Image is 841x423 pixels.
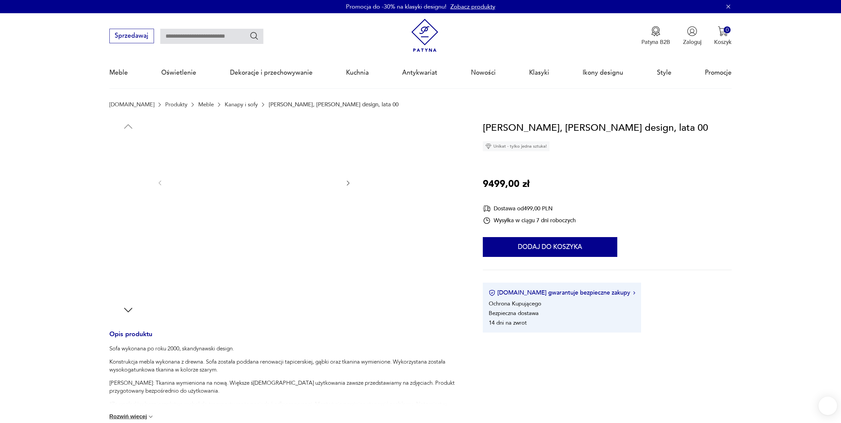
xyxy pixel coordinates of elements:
[109,136,147,173] img: Zdjęcie produktu Sofa szara, skandynawski design, lata 00
[249,31,259,41] button: Szukaj
[819,397,837,415] iframe: Smartsupp widget button
[483,177,529,192] p: 9499,00 zł
[641,38,670,46] p: Patyna B2B
[489,290,495,296] img: Ikona certyfikatu
[633,291,635,295] img: Ikona strzałki w prawo
[683,26,702,46] button: Zaloguj
[109,101,154,108] a: [DOMAIN_NAME]
[718,26,728,36] img: Ikona koszyka
[483,217,576,225] div: Wysyłka w ciągu 7 dni roboczych
[109,34,154,39] a: Sprzedawaj
[583,57,623,88] a: Ikony designu
[109,413,154,420] button: Rozwiń więcej
[483,121,708,136] h1: [PERSON_NAME], [PERSON_NAME] design, lata 00
[171,121,337,245] img: Zdjęcie produktu Sofa szara, skandynawski design, lata 00
[489,289,635,297] button: [DOMAIN_NAME] gwarantuje bezpieczne zakupy
[225,101,258,108] a: Kanapy i sofy
[683,38,702,46] p: Zaloguj
[165,101,187,108] a: Produkty
[483,204,576,213] div: Dostawa od 499,00 PLN
[483,141,550,151] div: Unikat - tylko jedna sztuka!
[408,19,441,52] img: Patyna - sklep z meblami i dekoracjami vintage
[109,262,147,300] img: Zdjęcie produktu Sofa szara, skandynawski design, lata 00
[269,101,399,108] p: [PERSON_NAME], [PERSON_NAME] design, lata 00
[489,319,527,327] li: 14 dni na zwrot
[657,57,671,88] a: Style
[641,26,670,46] a: Ikona medaluPatyna B2B
[109,400,464,416] p: *Ze względów bezpieczeństwa mebel do transportu może posiadać odkręcone nogi. Montaż nie powinien...
[230,57,313,88] a: Dekoracje i przechowywanie
[109,345,464,353] p: Sofa wykonana po roku 2000, skandynawski design.
[346,3,446,11] p: Promocja do -30% na klasyki designu!
[402,57,437,88] a: Antykwariat
[109,57,128,88] a: Meble
[147,413,154,420] img: chevron down
[489,309,539,317] li: Bezpieczna dostawa
[651,26,661,36] img: Ikona medalu
[450,3,495,11] a: Zobacz produkty
[109,332,464,345] h3: Opis produktu
[485,143,491,149] img: Ikona diamentu
[109,358,464,374] p: Konstrukcja mebla wykonana z drewna. Sofa została poddana renowacji tapicerskiej, gąbki oraz tkan...
[109,379,464,395] p: [PERSON_NAME]: Tkanina wymieniona na nową. Większe ś[DEMOGRAPHIC_DATA] użytkowania zawsze przedst...
[529,57,549,88] a: Klasyki
[109,220,147,258] img: Zdjęcie produktu Sofa szara, skandynawski design, lata 00
[483,204,491,213] img: Ikona dostawy
[109,29,154,43] button: Sprzedawaj
[198,101,214,108] a: Meble
[687,26,697,36] img: Ikonka użytkownika
[641,26,670,46] button: Patyna B2B
[161,57,196,88] a: Oświetlenie
[346,57,369,88] a: Kuchnia
[471,57,496,88] a: Nowości
[714,38,732,46] p: Koszyk
[489,300,541,307] li: Ochrona Kupującego
[483,237,617,257] button: Dodaj do koszyka
[714,26,732,46] button: 0Koszyk
[109,178,147,215] img: Zdjęcie produktu Sofa szara, skandynawski design, lata 00
[724,26,731,33] div: 0
[705,57,732,88] a: Promocje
